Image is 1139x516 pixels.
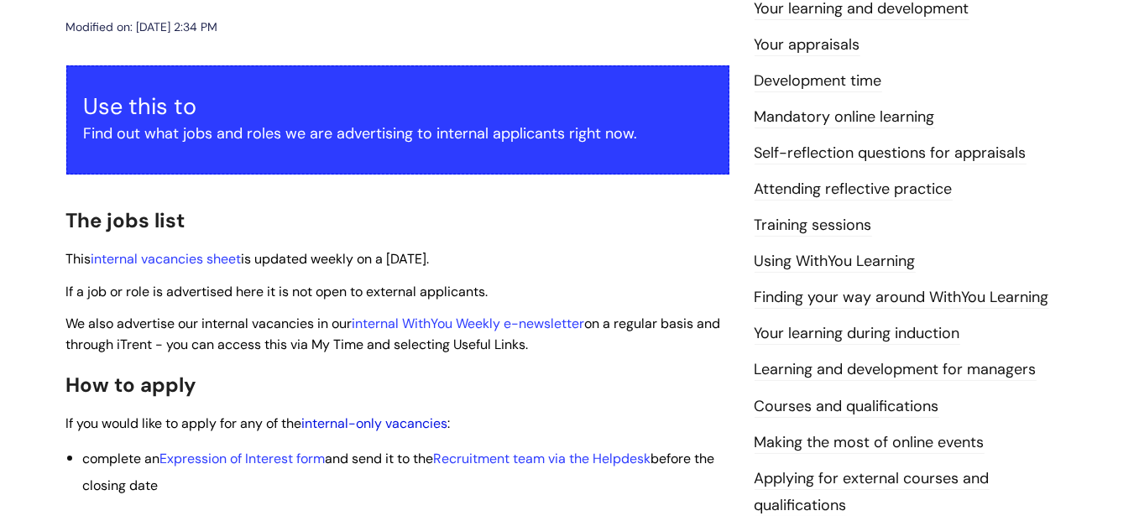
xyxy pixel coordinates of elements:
[755,287,1049,309] a: Finding your way around WithYou Learning
[83,450,160,467] span: complete an
[755,34,860,56] a: Your appraisals
[84,93,712,120] h3: Use this to
[160,450,326,467] a: Expression of Interest form
[66,250,430,268] span: This is updated weekly on a [DATE].
[755,143,1027,164] a: Self-reflection questions for appraisals
[66,207,185,233] span: The jobs list
[755,251,916,273] a: Using WithYou Learning
[66,283,489,300] span: If a job or role is advertised here it is not open to external applicants.
[755,359,1037,381] a: Learning and development for managers
[84,120,712,147] p: Find out what jobs and roles we are advertising to internal applicants right now.
[755,323,960,345] a: Your learning during induction
[66,315,721,353] span: We also advertise our internal vacancies in our on a regular basis and through iTrent - you can a...
[353,315,585,332] a: internal WithYou Weekly e-newsletter
[755,215,872,237] a: Training sessions
[91,477,159,494] span: losing date
[66,414,451,432] span: If you would like to apply for any of the :
[302,414,448,432] a: internal-only vacancies
[66,372,197,398] span: How to apply
[83,450,715,494] span: and send it to the before the c
[755,396,939,418] a: Courses and qualifications
[755,432,985,454] a: Making the most of online events
[434,450,651,467] a: Recruitment team via the Helpdesk
[66,17,218,38] div: Modified on: [DATE] 2:34 PM
[755,70,882,92] a: Development time
[755,179,953,201] a: Attending reflective practice
[755,107,935,128] a: Mandatory online learning
[91,250,242,268] a: internal vacancies sheet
